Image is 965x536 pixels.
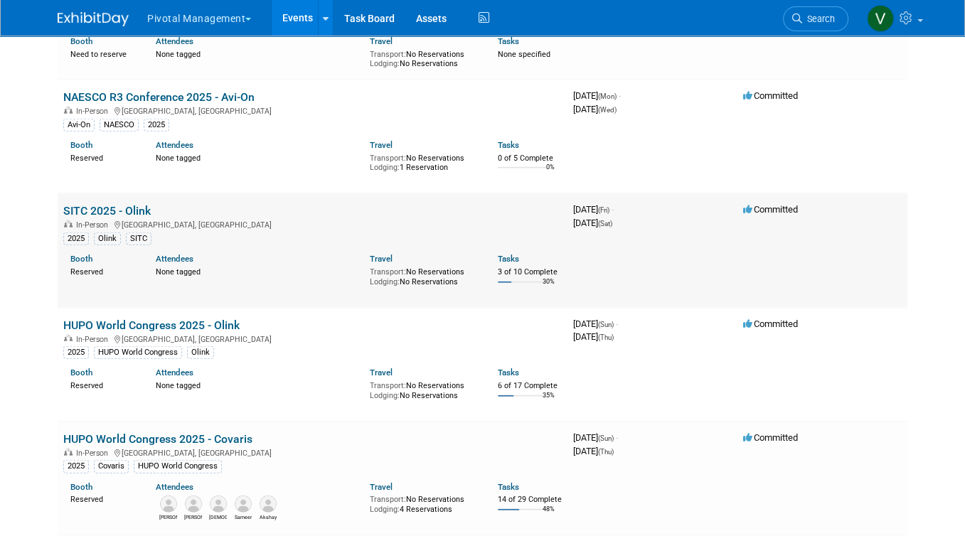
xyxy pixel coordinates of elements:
[70,378,134,391] div: Reserved
[867,5,894,32] img: Valerie Weld
[573,90,621,101] span: [DATE]
[156,140,193,150] a: Attendees
[126,232,151,245] div: SITC
[184,513,202,521] div: Patricia Daggett
[234,513,252,521] div: Sameer Vasantgadkar
[598,448,614,456] span: (Thu)
[370,154,406,163] span: Transport:
[370,391,400,400] span: Lodging:
[156,264,358,277] div: None tagged
[76,449,112,458] span: In-Person
[156,151,358,164] div: None tagged
[63,232,89,245] div: 2025
[76,107,112,116] span: In-Person
[498,36,519,46] a: Tasks
[370,378,476,400] div: No Reservations No Reservations
[370,163,400,172] span: Lodging:
[598,206,609,214] span: (Fri)
[134,460,222,473] div: HUPO World Congress
[370,47,476,69] div: No Reservations No Reservations
[64,335,73,342] img: In-Person Event
[70,151,134,164] div: Reserved
[543,392,555,411] td: 35%
[209,513,227,521] div: Debadeep (Deb) Bhattacharyya, Ph.D.
[63,119,95,132] div: Avi-On
[63,318,240,332] a: HUPO World Congress 2025 - Olink
[185,495,202,513] img: Patricia Daggett
[743,204,798,215] span: Committed
[58,12,129,26] img: ExhibitDay
[370,368,393,377] a: Travel
[64,220,73,227] img: In-Person Event
[370,495,406,504] span: Transport:
[100,119,139,132] div: NAESCO
[598,92,617,100] span: (Mon)
[370,264,476,286] div: No Reservations No Reservations
[573,446,614,456] span: [DATE]
[63,346,89,359] div: 2025
[498,482,519,492] a: Tasks
[160,495,177,513] img: Rob Brown
[260,495,277,513] img: Akshay Dhingra
[70,264,134,277] div: Reserved
[498,381,562,391] div: 6 of 17 Complete
[259,513,277,521] div: Akshay Dhingra
[64,449,73,456] img: In-Person Event
[210,495,227,513] img: Debadeep (Deb) Bhattacharyya, Ph.D.
[498,495,562,505] div: 14 of 29 Complete
[498,267,562,277] div: 3 of 10 Complete
[64,107,73,114] img: In-Person Event
[498,140,519,150] a: Tasks
[370,140,393,150] a: Travel
[156,47,358,60] div: None tagged
[370,482,393,492] a: Travel
[370,277,400,286] span: Lodging:
[612,204,614,215] span: -
[573,204,614,215] span: [DATE]
[370,254,393,264] a: Travel
[543,505,555,525] td: 48%
[370,505,400,514] span: Lodging:
[63,218,562,230] div: [GEOGRAPHIC_DATA], [GEOGRAPHIC_DATA]
[156,254,193,264] a: Attendees
[63,204,151,218] a: SITC 2025 - Olink
[598,321,614,328] span: (Sun)
[63,90,255,104] a: NAESCO R3 Conference 2025 - Avi-On
[616,432,618,443] span: -
[370,267,406,277] span: Transport:
[370,50,406,59] span: Transport:
[598,434,614,442] span: (Sun)
[70,368,92,377] a: Booth
[159,513,177,521] div: Rob Brown
[498,254,519,264] a: Tasks
[70,254,92,264] a: Booth
[70,47,134,60] div: Need to reserve
[598,106,617,114] span: (Wed)
[802,14,835,24] span: Search
[498,50,550,59] span: None specified
[370,381,406,390] span: Transport:
[187,346,214,359] div: Olink
[743,318,798,329] span: Committed
[573,318,618,329] span: [DATE]
[94,232,121,245] div: Olink
[63,432,252,446] a: HUPO World Congress 2025 - Covaris
[94,346,182,359] div: HUPO World Congress
[498,154,562,164] div: 0 of 5 Complete
[70,492,134,505] div: Reserved
[573,104,617,114] span: [DATE]
[370,36,393,46] a: Travel
[63,333,562,344] div: [GEOGRAPHIC_DATA], [GEOGRAPHIC_DATA]
[573,218,612,228] span: [DATE]
[370,59,400,68] span: Lodging:
[370,151,476,173] div: No Reservations 1 Reservation
[156,368,193,377] a: Attendees
[76,220,112,230] span: In-Person
[573,331,614,342] span: [DATE]
[743,432,798,443] span: Committed
[573,432,618,443] span: [DATE]
[70,36,92,46] a: Booth
[743,90,798,101] span: Committed
[619,90,621,101] span: -
[498,368,519,377] a: Tasks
